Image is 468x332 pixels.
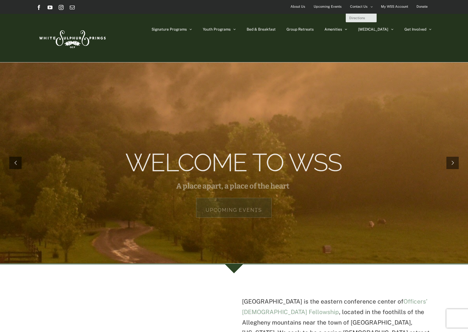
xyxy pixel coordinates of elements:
a: Bed & Breakfast [247,14,276,45]
a: Group Retreats [286,14,314,45]
span: Signature Programs [152,28,187,31]
a: Officers’ [DEMOGRAPHIC_DATA] Fellowship [242,298,427,315]
rs-layer: A place apart, a place of the heart [176,183,289,189]
span: Upcoming Events [314,2,342,11]
span: Youth Programs [203,28,231,31]
rs-layer: Welcome to WSS [125,156,342,170]
span: My WSS Account [381,2,408,11]
span: About Us [290,2,305,11]
span: Group Retreats [286,28,314,31]
a: Amenities [324,14,347,45]
span: [MEDICAL_DATA] [358,28,388,31]
a: [MEDICAL_DATA] [358,14,394,45]
span: Amenities [324,28,342,31]
span: Directions [349,16,365,20]
a: Upcoming Events [196,198,272,218]
span: Donate [416,2,428,11]
a: Youth Programs [203,14,236,45]
span: Bed & Breakfast [247,28,276,31]
nav: Main Menu [152,14,432,45]
span: Contact Us [350,2,368,11]
a: Signature Programs [152,14,192,45]
span: Get Involved [404,28,426,31]
a: Get Involved [404,14,432,45]
img: White Sulphur Springs Logo [36,23,107,53]
a: Directions [346,14,376,22]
